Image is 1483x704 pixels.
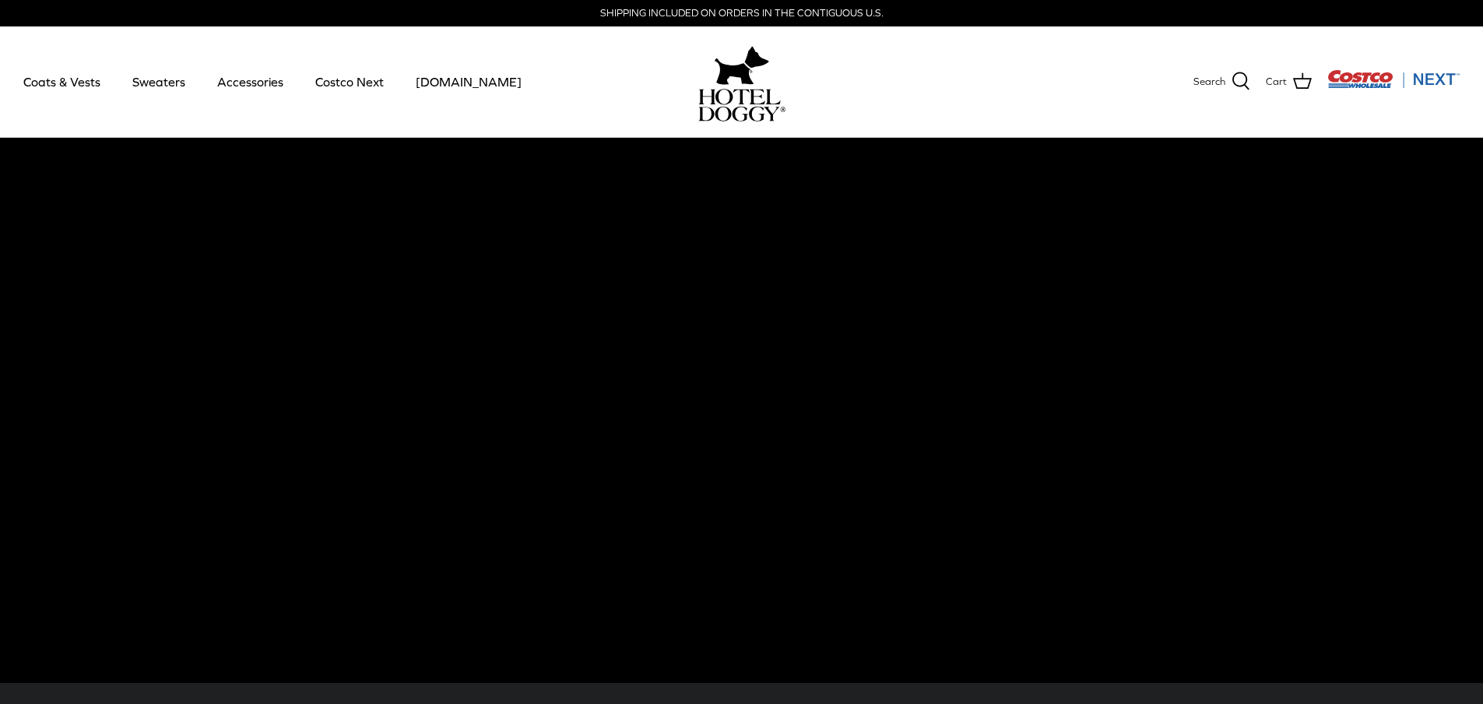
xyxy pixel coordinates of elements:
span: Cart [1266,74,1287,90]
a: Visit Costco Next [1327,79,1460,91]
a: Cart [1266,72,1312,92]
img: Costco Next [1327,69,1460,89]
a: Coats & Vests [9,55,114,108]
span: Search [1193,74,1225,90]
a: [DOMAIN_NAME] [402,55,536,108]
a: Costco Next [301,55,398,108]
img: hoteldoggycom [698,89,785,121]
a: hoteldoggy.com hoteldoggycom [698,42,785,121]
a: Accessories [203,55,297,108]
a: Sweaters [118,55,199,108]
img: hoteldoggy.com [715,42,769,89]
a: Search [1193,72,1250,92]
